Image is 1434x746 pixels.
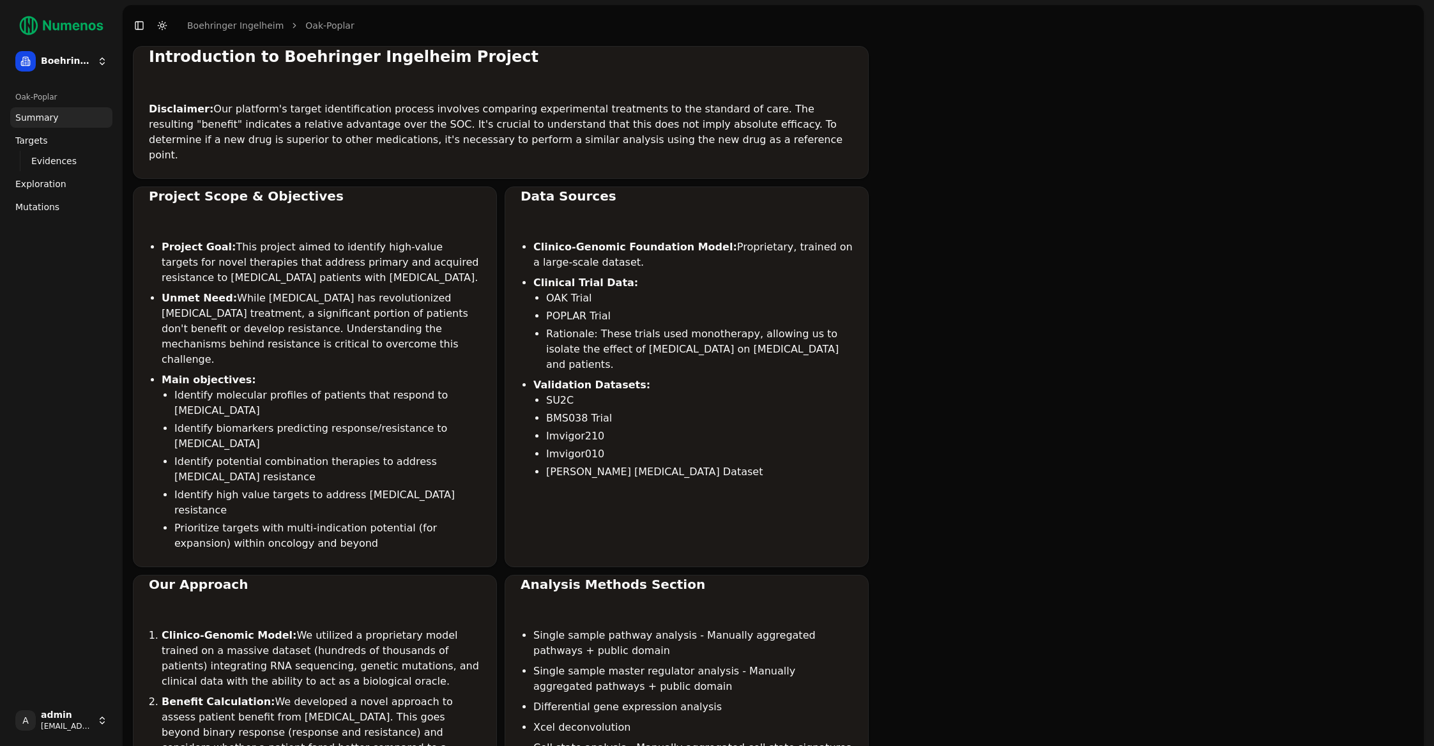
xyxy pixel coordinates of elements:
img: Numenos [10,10,112,41]
span: Exploration [15,178,66,190]
button: Aadmin[EMAIL_ADDRESS] [10,705,112,736]
strong: Unmet Need: [162,292,237,304]
li: Imvigor010 [546,446,853,462]
li: Single sample pathway analysis - Manually aggregated pathways + public domain [533,628,853,658]
button: Boehringer Ingelheim [10,46,112,77]
li: Differential gene expression analysis [533,699,853,715]
li: Identify biomarkers predicting response/resistance to [MEDICAL_DATA] [174,421,481,452]
strong: Disclaimer: [149,103,213,115]
li: We utilized a proprietary model trained on a massive dataset (hundreds of thousands of patients) ... [162,628,481,689]
strong: Clinical Trial Data: [533,277,638,289]
div: Introduction to Boehringer Ingelheim Project [149,47,853,67]
a: Evidences [26,152,97,170]
a: Exploration [10,174,112,194]
button: Toggle Dark Mode [153,17,171,34]
a: Targets [10,130,112,151]
div: Our Approach [149,575,481,593]
li: OAK Trial [546,291,853,306]
li: Identify molecular profiles of patients that respond to [MEDICAL_DATA] [174,388,481,418]
span: Targets [15,134,48,147]
div: Analysis Methods Section [521,575,853,593]
li: Rationale: These trials used monotherapy, allowing us to isolate the effect of [MEDICAL_DATA] on ... [546,326,853,372]
li: While [MEDICAL_DATA] has revolutionized [MEDICAL_DATA] treatment, a significant portion of patien... [162,291,481,367]
li: Imvigor210 [546,429,853,444]
li: BMS038 Trial [546,411,853,426]
li: POPLAR Trial [546,308,853,324]
li: Identify potential combination therapies to address [MEDICAL_DATA] resistance [174,454,481,485]
li: Prioritize targets with multi-indication potential (for expansion) within oncology and beyond [174,521,481,551]
strong: Clinico-Genomic Foundation Model: [533,241,737,253]
span: Mutations [15,201,59,213]
a: Mutations [10,197,112,217]
strong: Benefit Calculation: [162,696,275,708]
a: Oak-Poplar [305,19,354,32]
strong: Main objectives: [162,374,256,386]
span: admin [41,710,92,721]
span: Boehringer Ingelheim [41,56,92,67]
div: Data Sources [521,187,853,205]
nav: breadcrumb [187,19,355,32]
div: Oak-Poplar [10,87,112,107]
li: [PERSON_NAME] [MEDICAL_DATA] Dataset [546,464,853,480]
p: Our platform's target identification process involves comparing experimental treatments to the st... [149,102,853,163]
span: A [15,710,36,731]
a: Boehringer Ingelheim [187,19,284,32]
span: [EMAIL_ADDRESS] [41,721,92,731]
li: Proprietary, trained on a large-scale dataset. [533,240,853,270]
li: This project aimed to identify high-value targets for novel therapies that address primary and ac... [162,240,481,285]
strong: Validation Datasets: [533,379,650,391]
span: Evidences [31,155,77,167]
a: Summary [10,107,112,128]
strong: Clinico-Genomic Model: [162,629,296,641]
div: Project Scope & Objectives [149,187,481,205]
button: Toggle Sidebar [130,17,148,34]
li: SU2C [546,393,853,408]
span: Summary [15,111,59,124]
strong: Project Goal: [162,241,236,253]
li: Single sample master regulator analysis - Manually aggregated pathways + public domain [533,664,853,694]
li: Identify high value targets to address [MEDICAL_DATA] resistance [174,487,481,518]
li: Xcel deconvolution [533,720,853,735]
